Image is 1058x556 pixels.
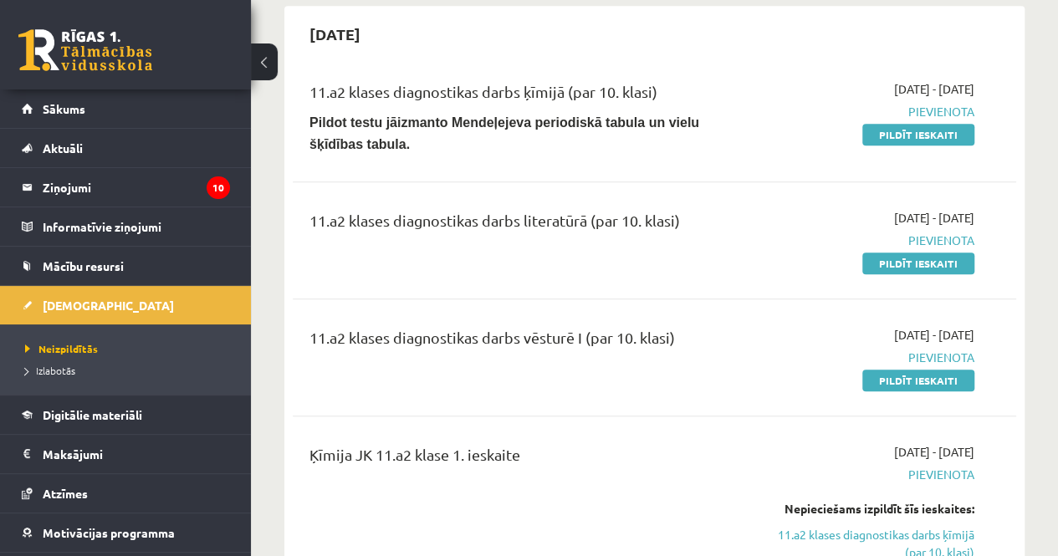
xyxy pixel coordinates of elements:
[25,341,234,356] a: Neizpildītās
[309,209,744,240] div: 11.a2 klases diagnostikas darbs literatūrā (par 10. klasi)
[22,247,230,285] a: Mācību resursi
[22,286,230,324] a: [DEMOGRAPHIC_DATA]
[18,29,152,71] a: Rīgas 1. Tālmācības vidusskola
[769,232,974,249] span: Pievienota
[22,207,230,246] a: Informatīvie ziņojumi
[25,363,234,378] a: Izlabotās
[43,101,85,116] span: Sākums
[309,80,744,111] div: 11.a2 klases diagnostikas darbs ķīmijā (par 10. klasi)
[43,140,83,156] span: Aktuāli
[862,252,974,274] a: Pildīt ieskaiti
[894,209,974,227] span: [DATE] - [DATE]
[43,486,88,501] span: Atzīmes
[309,443,744,474] div: Ķīmija JK 11.a2 klase 1. ieskaite
[894,443,974,461] span: [DATE] - [DATE]
[25,364,75,377] span: Izlabotās
[22,168,230,207] a: Ziņojumi10
[22,395,230,434] a: Digitālie materiāli
[43,525,175,540] span: Motivācijas programma
[22,129,230,167] a: Aktuāli
[22,89,230,128] a: Sākums
[769,349,974,366] span: Pievienota
[22,435,230,473] a: Maksājumi
[43,435,230,473] legend: Maksājumi
[43,407,142,422] span: Digitālie materiāli
[894,80,974,98] span: [DATE] - [DATE]
[309,115,699,151] b: Pildot testu jāizmanto Mendeļejeva periodiskā tabula un vielu šķīdības tabula.
[769,466,974,483] span: Pievienota
[894,326,974,344] span: [DATE] - [DATE]
[293,14,377,54] h2: [DATE]
[207,176,230,199] i: 10
[43,298,174,313] span: [DEMOGRAPHIC_DATA]
[22,474,230,513] a: Atzīmes
[25,342,98,355] span: Neizpildītās
[769,500,974,518] div: Nepieciešams izpildīt šīs ieskaites:
[43,207,230,246] legend: Informatīvie ziņojumi
[309,326,744,357] div: 11.a2 klases diagnostikas darbs vēsturē I (par 10. klasi)
[43,168,230,207] legend: Ziņojumi
[769,103,974,120] span: Pievienota
[862,370,974,391] a: Pildīt ieskaiti
[43,258,124,273] span: Mācību resursi
[22,513,230,552] a: Motivācijas programma
[862,124,974,145] a: Pildīt ieskaiti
